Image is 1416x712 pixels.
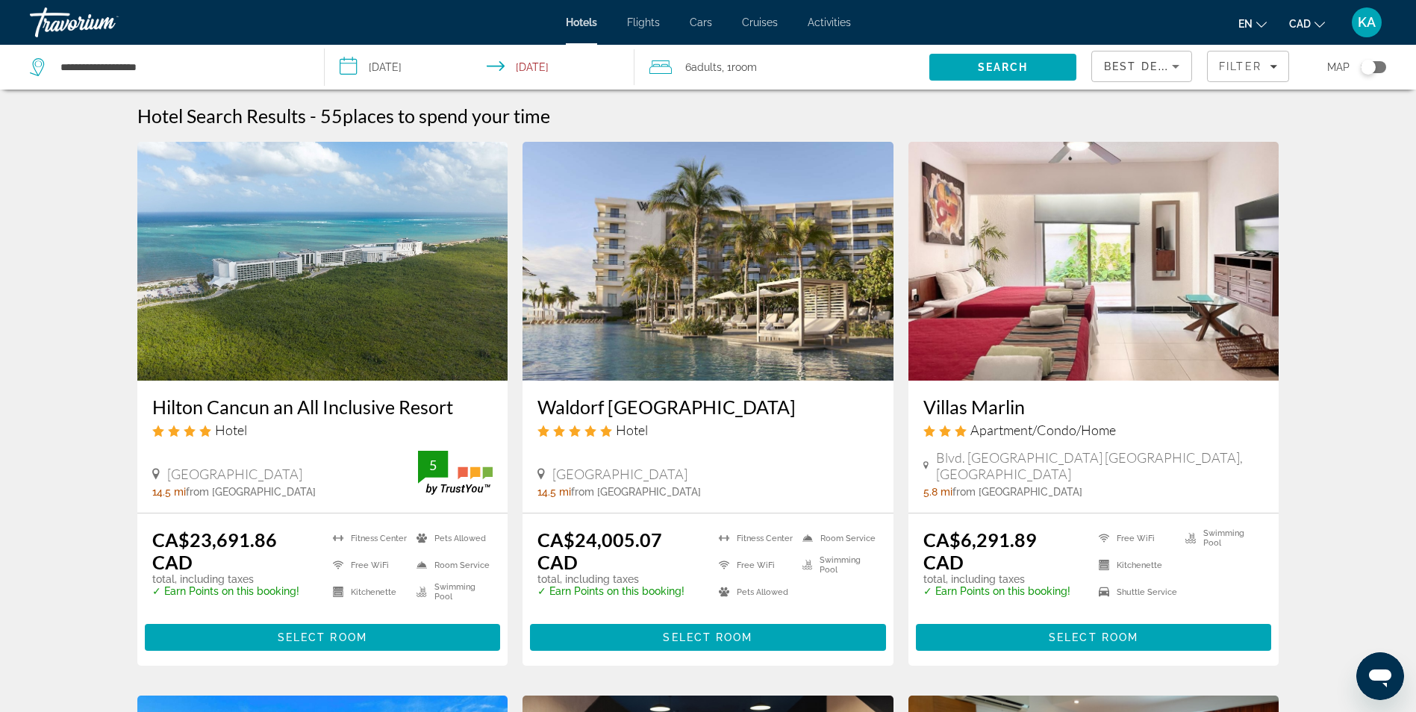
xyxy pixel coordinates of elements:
span: Apartment/Condo/Home [970,422,1116,438]
h2: 55 [320,104,550,127]
li: Fitness Center [325,528,409,548]
span: Select Room [1049,631,1138,643]
span: 6 [685,57,722,78]
input: Search hotel destination [59,56,302,78]
span: 14.5 mi [537,486,571,498]
mat-select: Sort by [1104,57,1179,75]
img: Hilton Cancun an All Inclusive Resort [137,142,508,381]
span: , 1 [722,57,757,78]
span: - [310,104,316,127]
a: Travorium [30,3,179,42]
div: 5 star Hotel [537,422,879,438]
span: from [GEOGRAPHIC_DATA] [186,486,316,498]
a: Waldorf [GEOGRAPHIC_DATA] [537,396,879,418]
p: total, including taxes [537,573,700,585]
button: Change language [1238,13,1267,34]
span: [GEOGRAPHIC_DATA] [167,466,302,482]
span: from [GEOGRAPHIC_DATA] [571,486,701,498]
span: [GEOGRAPHIC_DATA] [552,466,687,482]
button: Filters [1207,51,1289,82]
span: Select Room [278,631,367,643]
li: Room Service [409,555,493,575]
button: Select Room [145,624,501,651]
p: total, including taxes [923,573,1080,585]
img: TrustYou guest rating badge [418,451,493,495]
span: 5.8 mi [923,486,952,498]
span: CAD [1289,18,1311,30]
iframe: Button to launch messaging window [1356,652,1404,700]
a: Cars [690,16,712,28]
img: Waldorf Astoria Riviera Maya [523,142,893,381]
h1: Hotel Search Results [137,104,306,127]
span: KA [1358,15,1376,30]
li: Pets Allowed [409,528,493,548]
button: Search [929,54,1076,81]
button: Select Room [530,624,886,651]
li: Free WiFi [1091,528,1178,548]
button: Toggle map [1350,60,1386,74]
button: Travelers: 6 adults, 0 children [634,45,929,90]
ins: CA$6,291.89 CAD [923,528,1037,573]
a: Select Room [530,627,886,643]
a: Hilton Cancun an All Inclusive Resort [152,396,493,418]
li: Fitness Center [711,528,795,548]
span: places to spend your time [343,104,550,127]
span: Filter [1219,60,1261,72]
li: Shuttle Service [1091,582,1178,602]
span: Hotel [616,422,648,438]
span: Best Deals [1104,60,1182,72]
div: 3 star Apartment [923,422,1264,438]
span: Search [978,61,1029,73]
span: from [GEOGRAPHIC_DATA] [952,486,1082,498]
span: Map [1327,57,1350,78]
div: 4 star Hotel [152,422,493,438]
li: Free WiFi [711,555,795,575]
li: Pets Allowed [711,582,795,602]
ins: CA$23,691.86 CAD [152,528,277,573]
button: Select Room [916,624,1272,651]
li: Free WiFi [325,555,409,575]
a: Hotels [566,16,597,28]
li: Swimming Pool [795,555,879,575]
img: Villas Marlin [908,142,1279,381]
span: 14.5 mi [152,486,186,498]
span: Adults [691,61,722,73]
p: ✓ Earn Points on this booking! [923,585,1080,597]
ins: CA$24,005.07 CAD [537,528,662,573]
a: Villas Marlin [923,396,1264,418]
a: Flights [627,16,660,28]
a: Select Room [916,627,1272,643]
button: Change currency [1289,13,1325,34]
li: Swimming Pool [1178,528,1264,548]
li: Kitchenette [1091,555,1178,575]
button: User Menu [1347,7,1386,38]
li: Room Service [795,528,879,548]
p: ✓ Earn Points on this booking! [537,585,700,597]
a: Activities [808,16,851,28]
p: total, including taxes [152,573,315,585]
p: ✓ Earn Points on this booking! [152,585,315,597]
span: Room [732,61,757,73]
span: Select Room [663,631,752,643]
span: Blvd. [GEOGRAPHIC_DATA] [GEOGRAPHIC_DATA], [GEOGRAPHIC_DATA] [936,449,1264,482]
span: en [1238,18,1253,30]
a: Select Room [145,627,501,643]
li: Swimming Pool [409,582,493,602]
li: Kitchenette [325,582,409,602]
button: Select check in and out date [325,45,634,90]
a: Cruises [742,16,778,28]
div: 5 [418,456,448,474]
span: Hotel [215,422,247,438]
